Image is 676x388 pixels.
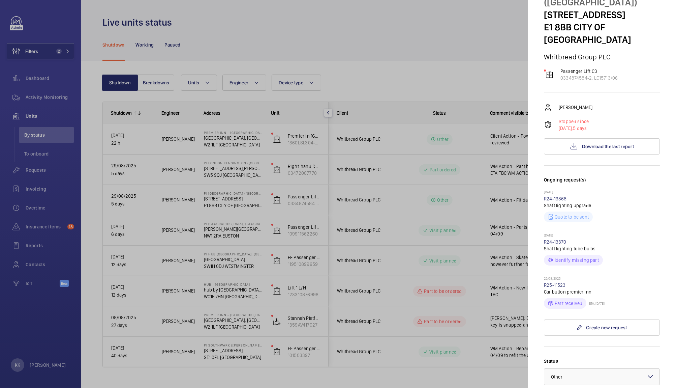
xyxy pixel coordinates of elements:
p: 0334874584-2, LC15713/06 [560,75,618,81]
p: Car button premier inn [544,288,660,295]
p: Shaft lighting upgrade [544,202,660,209]
p: Identify missing part [555,257,599,264]
p: [PERSON_NAME] [559,104,592,111]
p: 5 days [559,125,589,132]
a: R24-13368 [544,196,567,201]
a: Create new request [544,320,660,336]
span: [DATE], [559,126,573,131]
p: Part received [555,300,582,307]
p: Shaft lighting tube bulbs [544,245,660,252]
p: E1 8BB CITY OF [GEOGRAPHIC_DATA] [544,21,660,46]
p: 29/08/2025 [544,276,660,282]
a: R25-11523 [544,282,566,288]
a: R24-13370 [544,239,566,245]
p: [DATE] [544,190,660,195]
p: [DATE] [544,233,660,239]
h3: Ongoing request(s) [544,176,660,190]
p: Whitbread Group PLC [544,53,660,61]
p: Stopped since [559,118,589,125]
p: [STREET_ADDRESS] [544,8,660,21]
p: Quote to be sent [555,214,589,220]
span: Download the last report [582,144,634,149]
img: elevator.svg [546,71,554,79]
label: Status [544,358,660,364]
button: Download the last report [544,138,660,155]
span: Other [551,374,562,380]
p: Passenger Lift C3 [560,68,618,75]
p: ETA: [DATE] [586,301,605,305]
